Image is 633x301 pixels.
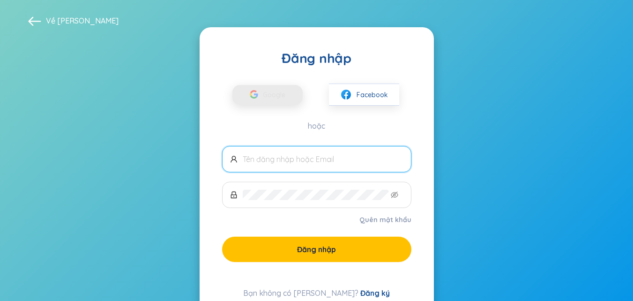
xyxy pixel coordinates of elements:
a: [PERSON_NAME] [57,16,119,25]
span: Về [46,15,119,26]
button: Google [232,85,303,105]
a: Quên mật khẩu [359,215,411,224]
span: lock [230,191,238,199]
div: Bạn không có [PERSON_NAME]? [222,287,411,299]
span: Đăng nhập [297,244,336,255]
div: hoặc [222,121,411,131]
div: Đăng nhập [222,50,411,67]
span: user [230,155,238,163]
button: Đăng nhập [222,237,411,262]
button: facebookFacebook [329,84,399,106]
span: eye-invisible [391,191,398,199]
a: Đăng ký [360,288,390,298]
input: Tên đăng nhập hoặc Email [243,154,403,164]
img: facebook [340,89,352,100]
span: Facebook [357,90,388,100]
span: Google [263,85,290,105]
